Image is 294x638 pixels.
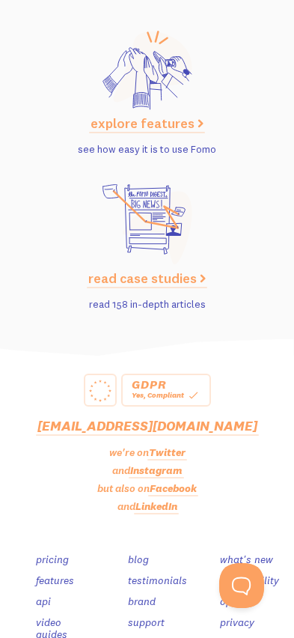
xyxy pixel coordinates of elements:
a: pricing [36,553,69,566]
a: api [36,595,51,608]
p: we're on [109,445,186,461]
a: brand [128,595,156,608]
a: features [36,574,74,587]
a: read case studies [88,270,206,287]
a: what's new [220,553,273,566]
p: see how easy it is to use Fomo [18,142,276,157]
a: support [128,616,165,629]
a: GDPR Yes, Compliant [121,374,211,407]
p: and [112,463,183,478]
a: [EMAIL_ADDRESS][DOMAIN_NAME] [37,417,257,434]
a: explore features [91,115,203,132]
p: and [117,499,177,514]
a: Twitter [149,446,186,459]
div: Yes, Compliant [132,389,200,402]
a: LinkedIn [135,499,177,513]
a: Instagram [130,464,183,477]
p: but also on [97,481,197,496]
a: testimonials [128,574,187,587]
a: blog [128,553,149,566]
iframe: Help Scout Beacon - Open [219,563,264,608]
div: GDPR [132,380,200,389]
p: read 158 in-depth articles [18,297,276,312]
a: Facebook [150,481,197,495]
a: privacy [220,616,254,629]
